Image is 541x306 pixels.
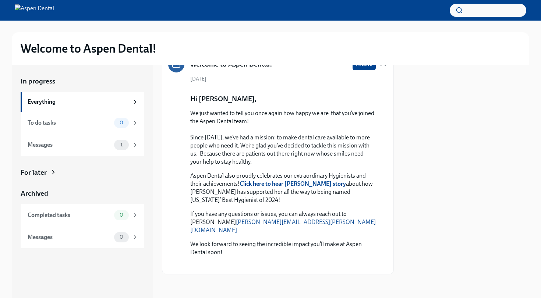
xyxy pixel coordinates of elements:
[190,109,376,166] p: We just wanted to tell you once again how happy we are that you’ve joined the Aspen Dental team! ...
[190,172,376,204] p: Aspen Dental also proudly celebrates our extraordinary Hygienists and their achievements! about h...
[240,180,346,187] a: Click here to hear [PERSON_NAME] story
[21,204,144,226] a: Completed tasks0
[115,234,128,240] span: 0
[28,233,111,241] div: Messages
[28,98,129,106] div: Everything
[190,210,376,234] p: If you have any questions or issues, you can always reach out to [PERSON_NAME]
[21,189,144,198] a: Archived
[21,168,47,177] div: For later
[115,120,128,125] span: 0
[190,75,206,82] span: [DATE]
[28,141,111,149] div: Messages
[15,4,54,16] img: Aspen Dental
[28,119,111,127] div: To do tasks
[21,226,144,248] a: Messages0
[190,94,257,104] p: Hi [PERSON_NAME],
[116,142,127,147] span: 1
[21,92,144,112] a: Everything
[21,76,144,86] a: In progress
[21,41,156,56] h2: Welcome to Aspen Dental!
[21,134,144,156] a: Messages1
[115,212,128,218] span: 0
[21,168,144,177] a: For later
[28,211,111,219] div: Completed tasks
[190,218,376,234] a: [PERSON_NAME][EMAIL_ADDRESS][PERSON_NAME][DOMAIN_NAME]
[21,112,144,134] a: To do tasks0
[190,240,376,256] p: We look forward to seeing the incredible impact you’ll make at Aspen Dental soon!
